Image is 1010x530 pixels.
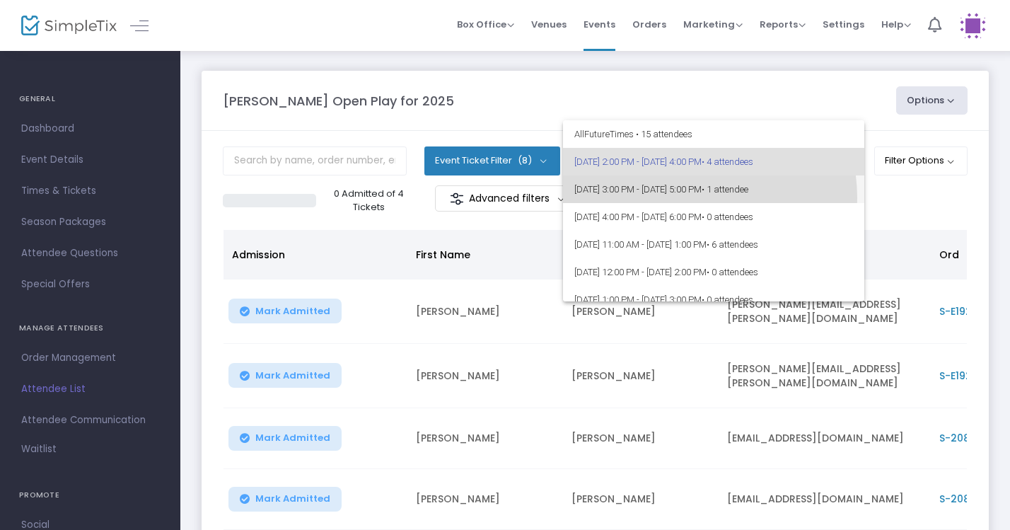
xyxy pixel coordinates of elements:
span: [DATE] 11:00 AM - [DATE] 1:00 PM [574,231,853,258]
span: • 1 attendee [702,184,748,195]
span: [DATE] 12:00 PM - [DATE] 2:00 PM [574,258,853,286]
span: All Future Times • 15 attendees [574,120,853,148]
span: • 0 attendees [702,294,753,305]
span: • 4 attendees [702,156,753,167]
span: [DATE] 2:00 PM - [DATE] 4:00 PM [574,148,853,175]
span: [DATE] 1:00 PM - [DATE] 3:00 PM [574,286,853,313]
span: • 0 attendees [707,267,758,277]
span: • 0 attendees [702,212,753,222]
span: [DATE] 3:00 PM - [DATE] 5:00 PM [574,175,853,203]
span: • 6 attendees [707,239,758,250]
span: [DATE] 4:00 PM - [DATE] 6:00 PM [574,203,853,231]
